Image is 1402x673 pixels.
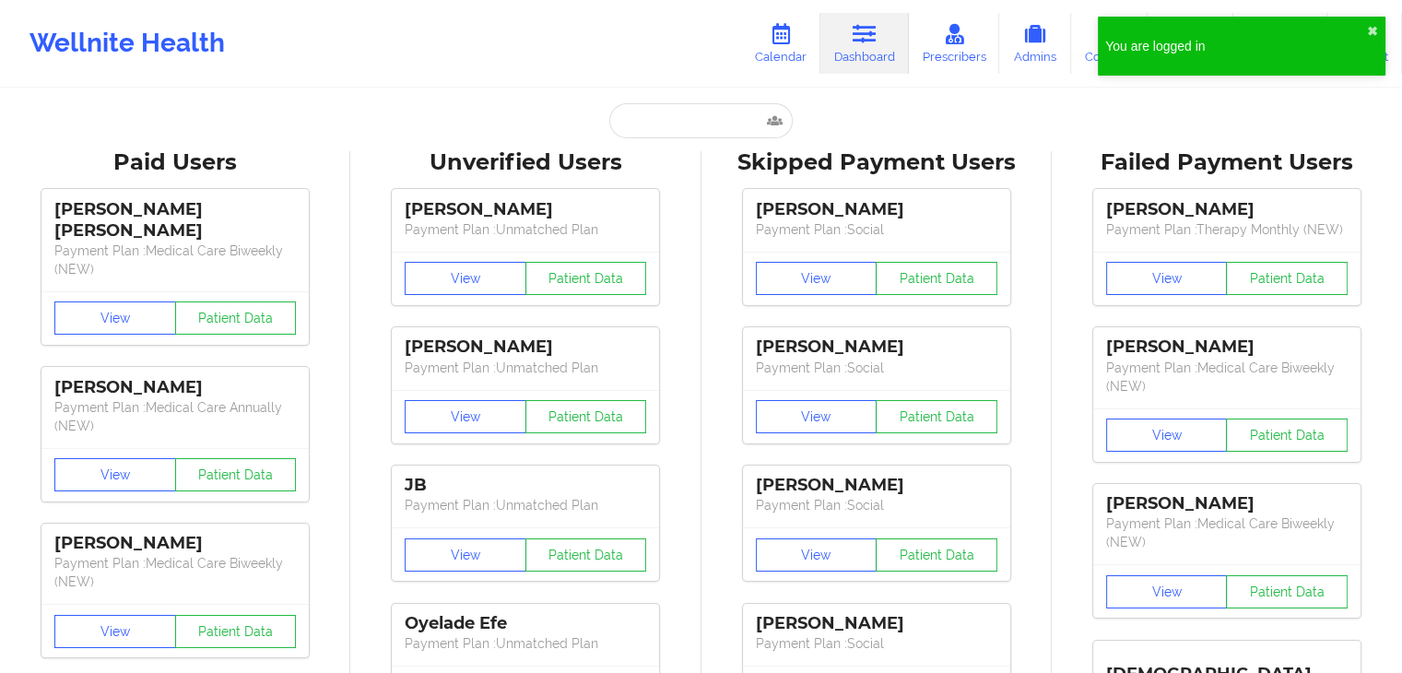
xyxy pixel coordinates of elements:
div: [PERSON_NAME] [756,613,997,634]
button: View [54,458,176,491]
p: Payment Plan : Medical Care Biweekly (NEW) [54,242,296,278]
p: Payment Plan : Medical Care Biweekly (NEW) [1106,359,1348,396]
div: [PERSON_NAME] [1106,493,1348,514]
button: Patient Data [525,538,647,572]
button: View [54,301,176,335]
p: Payment Plan : Medical Care Biweekly (NEW) [54,554,296,591]
div: [PERSON_NAME] [1106,336,1348,358]
button: Patient Data [525,262,647,295]
button: Patient Data [876,400,997,433]
button: View [405,538,526,572]
p: Payment Plan : Therapy Monthly (NEW) [1106,220,1348,239]
p: Payment Plan : Unmatched Plan [405,220,646,239]
div: Oyelade Efe [405,613,646,634]
p: Payment Plan : Medical Care Biweekly (NEW) [1106,514,1348,551]
button: View [1106,262,1228,295]
a: Admins [999,13,1071,74]
button: Patient Data [175,458,297,491]
div: You are logged in [1105,37,1367,55]
p: Payment Plan : Unmatched Plan [405,496,646,514]
button: View [54,615,176,648]
div: [PERSON_NAME] [756,336,997,358]
p: Payment Plan : Unmatched Plan [405,359,646,377]
p: Payment Plan : Unmatched Plan [405,634,646,653]
button: Patient Data [876,262,997,295]
button: Patient Data [1226,575,1348,608]
div: [PERSON_NAME] [54,533,296,554]
button: close [1367,24,1378,39]
p: Payment Plan : Social [756,634,997,653]
button: Patient Data [175,301,297,335]
div: [PERSON_NAME] [54,377,296,398]
a: Dashboard [820,13,909,74]
a: Prescribers [909,13,1000,74]
button: View [405,262,526,295]
div: Failed Payment Users [1065,148,1389,177]
div: [PERSON_NAME] [756,475,997,496]
button: Patient Data [1226,419,1348,452]
button: View [756,538,878,572]
button: View [405,400,526,433]
a: Coaches [1071,13,1148,74]
div: Skipped Payment Users [714,148,1039,177]
p: Payment Plan : Social [756,220,997,239]
a: Calendar [741,13,820,74]
button: Patient Data [1226,262,1348,295]
p: Payment Plan : Social [756,496,997,514]
button: View [1106,419,1228,452]
div: [PERSON_NAME] [PERSON_NAME] [54,199,296,242]
button: Patient Data [876,538,997,572]
div: [PERSON_NAME] [405,336,646,358]
div: Paid Users [13,148,337,177]
p: Payment Plan : Social [756,359,997,377]
button: View [756,262,878,295]
p: Payment Plan : Medical Care Annually (NEW) [54,398,296,435]
button: View [756,400,878,433]
div: [PERSON_NAME] [756,199,997,220]
div: JB [405,475,646,496]
div: [PERSON_NAME] [405,199,646,220]
div: Unverified Users [363,148,688,177]
div: [PERSON_NAME] [1106,199,1348,220]
button: Patient Data [525,400,647,433]
button: Patient Data [175,615,297,648]
button: View [1106,575,1228,608]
